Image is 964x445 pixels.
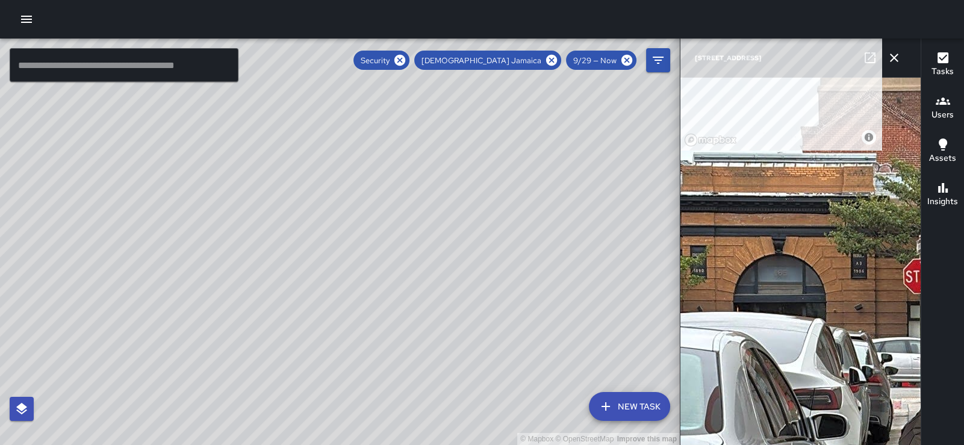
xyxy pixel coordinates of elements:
h6: Insights [927,195,958,208]
h6: Users [931,108,954,122]
h6: Tasks [931,65,954,78]
button: Tasks [921,43,964,87]
button: Users [921,87,964,130]
span: Security [353,55,397,66]
h6: Assets [929,152,956,165]
span: 9/29 — Now [566,55,624,66]
button: Assets [921,130,964,173]
span: [DEMOGRAPHIC_DATA] Jamaica [414,55,549,66]
div: 9/29 — Now [566,51,636,70]
div: Security [353,51,409,70]
div: [DEMOGRAPHIC_DATA] Jamaica [414,51,561,70]
button: Insights [921,173,964,217]
button: New Task [589,392,670,421]
button: Filters [646,48,670,72]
